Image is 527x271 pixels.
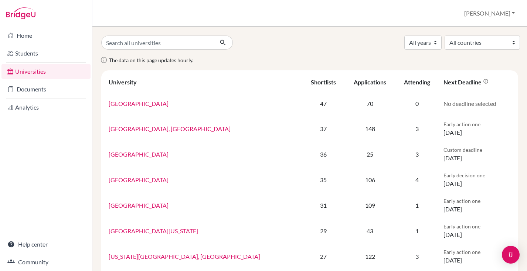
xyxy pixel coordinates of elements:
div: Open Intercom Messenger [502,246,520,264]
td: 3 [395,244,439,269]
td: 47 [302,91,344,116]
td: 3 [395,141,439,167]
button: [PERSON_NAME] [461,6,518,20]
td: 122 [344,244,395,269]
a: Analytics [1,100,91,115]
td: 1 [395,218,439,244]
td: 25 [344,141,395,167]
td: 37 [302,116,344,141]
td: 31 [302,193,344,218]
td: [DATE] [439,141,515,167]
span: The data on this page updates hourly. [109,57,193,63]
a: Community [1,255,91,270]
p: Early action one [443,248,511,256]
td: 29 [302,218,344,244]
span: No deadline selected [443,100,496,107]
img: Bridge-U [6,7,35,19]
td: 4 [395,167,439,193]
div: Next deadline [443,78,489,86]
a: [GEOGRAPHIC_DATA] [109,151,169,158]
a: Home [1,28,91,43]
td: 1 [395,193,439,218]
th: University [104,73,302,91]
div: Applications [354,78,386,86]
td: 106 [344,167,395,193]
td: 3 [395,116,439,141]
p: Early action one [443,120,511,128]
a: [GEOGRAPHIC_DATA][US_STATE] [109,227,198,234]
td: [DATE] [439,244,515,269]
a: Documents [1,82,91,97]
a: [GEOGRAPHIC_DATA] [109,176,169,183]
a: Students [1,46,91,61]
td: [DATE] [439,218,515,244]
a: Help center [1,237,91,252]
div: Shortlists [311,78,336,86]
td: [DATE] [439,193,515,218]
div: Attending [404,78,430,86]
td: [DATE] [439,167,515,193]
p: Custom deadline [443,146,511,154]
td: [DATE] [439,116,515,141]
a: [GEOGRAPHIC_DATA] [109,100,169,107]
td: 109 [344,193,395,218]
td: 70 [344,91,395,116]
a: [GEOGRAPHIC_DATA], [GEOGRAPHIC_DATA] [109,125,231,132]
td: 27 [302,244,344,269]
p: Early action one [443,197,511,205]
td: 148 [344,116,395,141]
p: Early action one [443,223,511,230]
td: 0 [395,91,439,116]
td: 35 [302,167,344,193]
input: Search all universities [101,36,214,50]
a: [GEOGRAPHIC_DATA] [109,202,169,209]
td: 43 [344,218,395,244]
a: [US_STATE][GEOGRAPHIC_DATA], [GEOGRAPHIC_DATA] [109,253,260,260]
a: Universities [1,64,91,79]
p: Early decision one [443,171,511,179]
td: 36 [302,141,344,167]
